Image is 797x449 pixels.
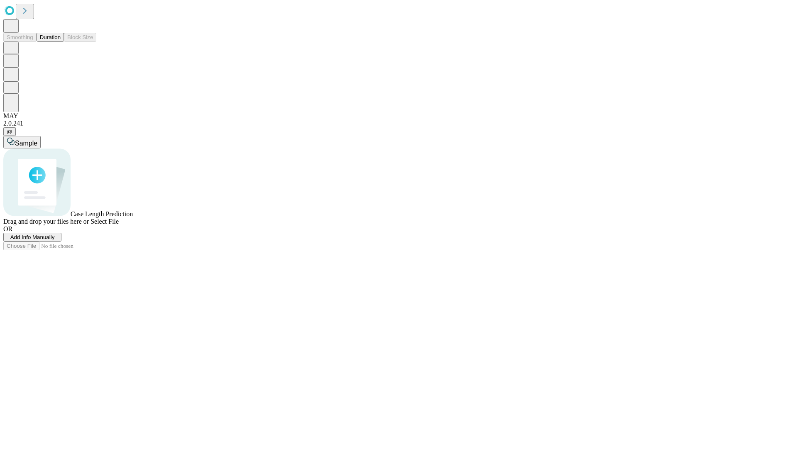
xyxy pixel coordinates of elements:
[37,33,64,42] button: Duration
[71,210,133,217] span: Case Length Prediction
[3,112,794,120] div: MAY
[3,136,41,148] button: Sample
[64,33,96,42] button: Block Size
[15,140,37,147] span: Sample
[3,33,37,42] button: Smoothing
[3,120,794,127] div: 2.0.241
[10,234,55,240] span: Add Info Manually
[7,128,12,135] span: @
[3,218,89,225] span: Drag and drop your files here or
[90,218,119,225] span: Select File
[3,127,16,136] button: @
[3,233,61,242] button: Add Info Manually
[3,225,12,232] span: OR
